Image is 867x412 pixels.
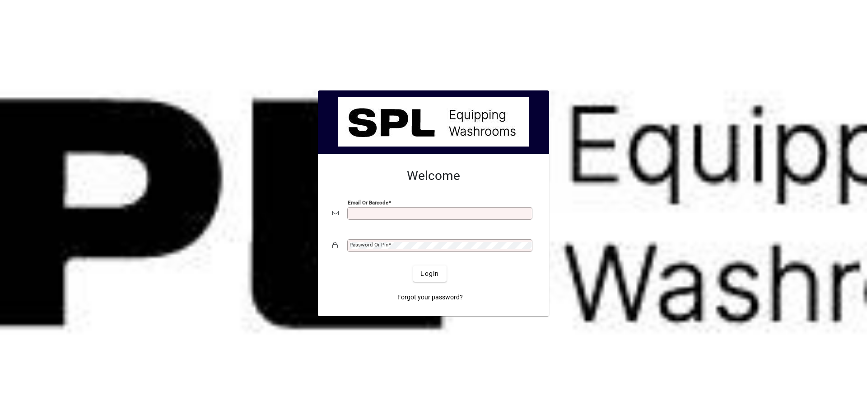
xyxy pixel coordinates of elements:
mat-label: Password or Pin [350,242,388,248]
mat-label: Email or Barcode [348,199,388,206]
span: Forgot your password? [397,293,463,302]
button: Login [413,265,446,282]
a: Forgot your password? [394,289,466,305]
span: Login [420,269,439,279]
h2: Welcome [332,168,535,184]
